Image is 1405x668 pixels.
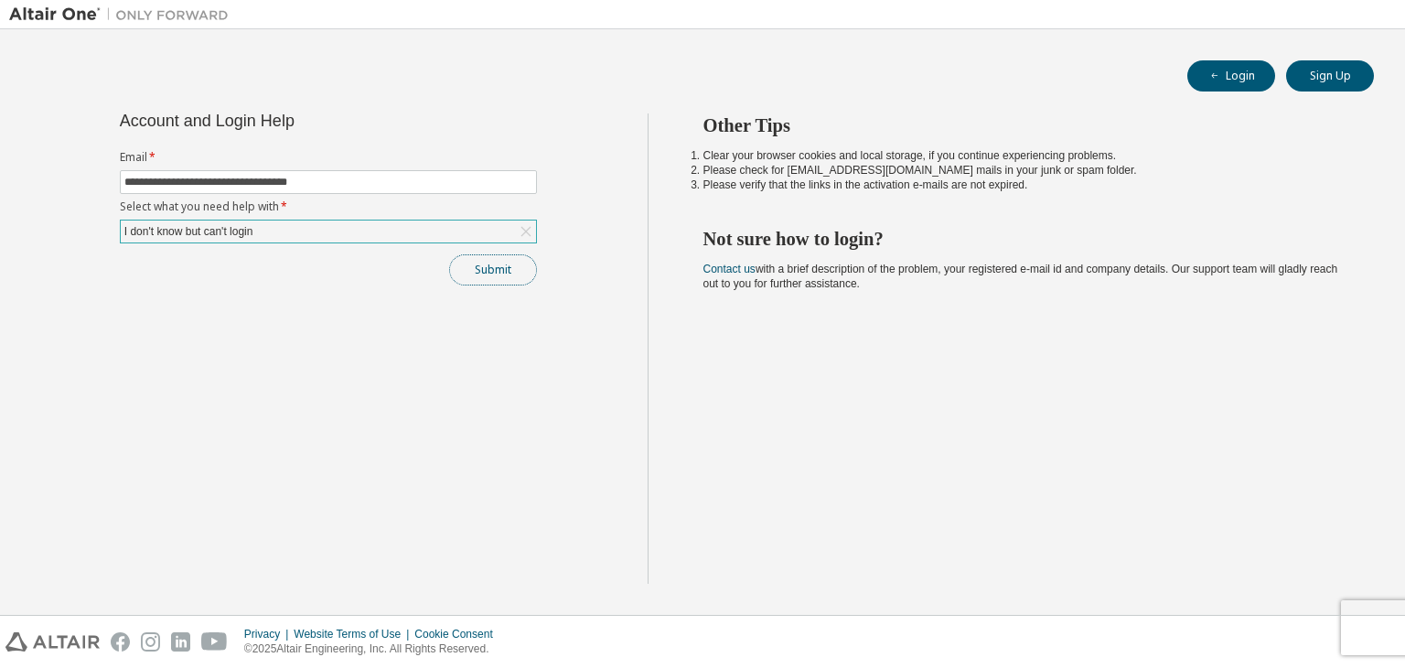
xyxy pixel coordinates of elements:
img: youtube.svg [201,632,228,652]
li: Please check for [EMAIL_ADDRESS][DOMAIN_NAME] mails in your junk or spam folder. [703,163,1342,178]
button: Sign Up [1286,60,1374,92]
label: Email [120,150,537,165]
span: with a brief description of the problem, your registered e-mail id and company details. Our suppo... [703,263,1338,290]
div: Account and Login Help [120,113,454,128]
img: instagram.svg [141,632,160,652]
p: © 2025 Altair Engineering, Inc. All Rights Reserved. [244,641,504,657]
div: Cookie Consent [414,627,503,641]
h2: Other Tips [703,113,1342,137]
button: Login [1187,60,1275,92]
div: I don't know but can't login [121,221,536,242]
img: altair_logo.svg [5,632,100,652]
li: Please verify that the links in the activation e-mails are not expired. [703,178,1342,192]
h2: Not sure how to login? [703,227,1342,251]
img: Altair One [9,5,238,24]
a: Contact us [703,263,756,275]
img: facebook.svg [111,632,130,652]
div: I don't know but can't login [122,221,256,242]
div: Website Terms of Use [294,627,414,641]
div: Privacy [244,627,294,641]
img: linkedin.svg [171,632,190,652]
button: Submit [449,254,537,286]
li: Clear your browser cookies and local storage, if you continue experiencing problems. [703,148,1342,163]
label: Select what you need help with [120,199,537,214]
